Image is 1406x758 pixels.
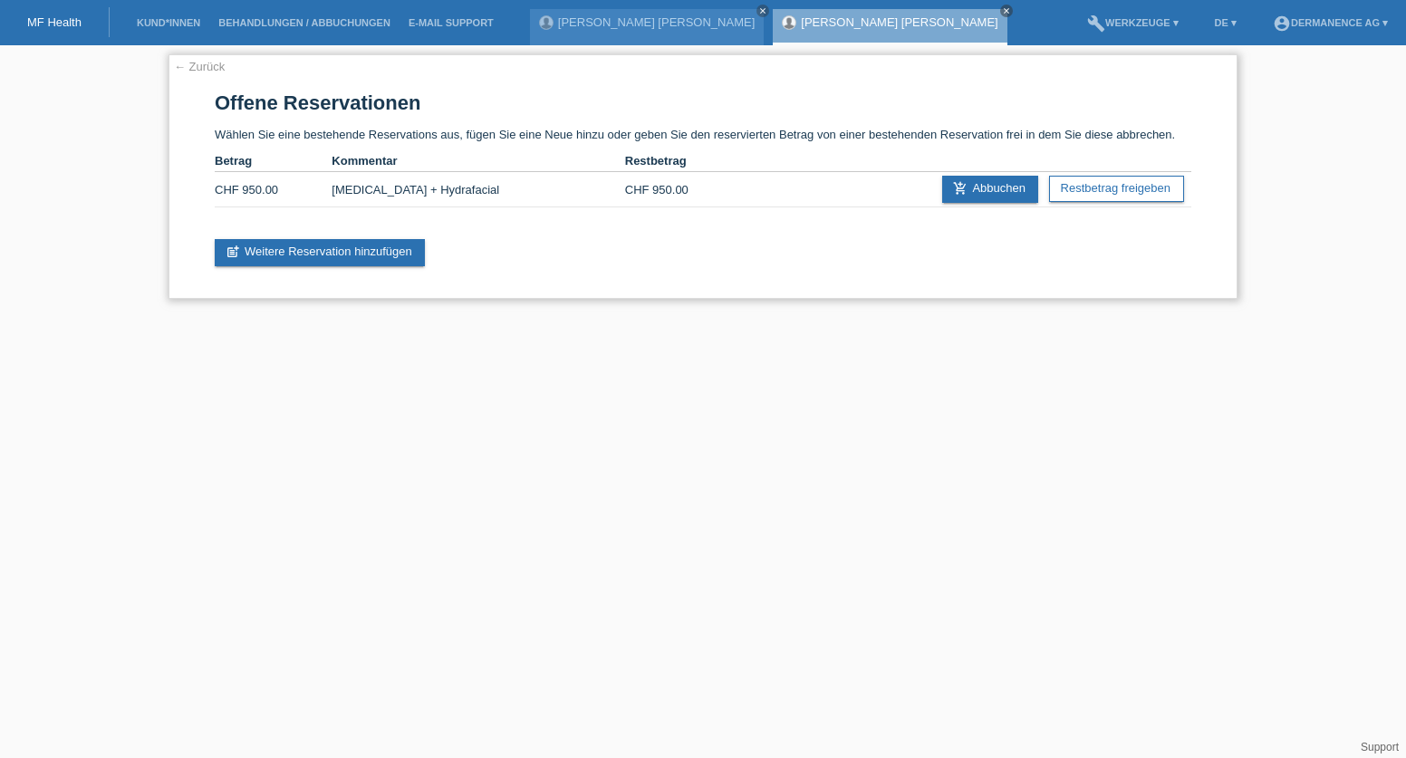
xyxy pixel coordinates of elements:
td: CHF 950.00 [215,172,332,207]
i: account_circle [1273,14,1291,33]
i: close [758,6,767,15]
a: Restbetrag freigeben [1049,176,1184,202]
a: [PERSON_NAME] [PERSON_NAME] [801,15,997,29]
a: buildWerkzeuge ▾ [1078,17,1188,28]
a: MF Health [27,15,82,29]
div: Wählen Sie eine bestehende Reservations aus, fügen Sie eine Neue hinzu oder geben Sie den reservi... [169,54,1237,299]
th: Betrag [215,150,332,172]
a: E-Mail Support [400,17,503,28]
td: CHF 950.00 [625,172,742,207]
a: add_shopping_cartAbbuchen [942,176,1038,203]
a: post_addWeitere Reservation hinzufügen [215,239,425,266]
a: DE ▾ [1206,17,1246,28]
a: Support [1361,741,1399,753]
a: Behandlungen / Abbuchungen [209,17,400,28]
i: close [1002,6,1011,15]
th: Restbetrag [625,150,742,172]
i: add_shopping_cart [953,181,968,196]
i: post_add [226,245,240,259]
td: [MEDICAL_DATA] + Hydrafacial [332,172,624,207]
a: [PERSON_NAME] [PERSON_NAME] [558,15,755,29]
h1: Offene Reservationen [215,91,1191,114]
a: Kund*innen [128,17,209,28]
a: close [1000,5,1013,17]
a: account_circleDermanence AG ▾ [1264,17,1397,28]
a: ← Zurück [174,60,225,73]
a: close [756,5,769,17]
th: Kommentar [332,150,624,172]
i: build [1087,14,1105,33]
